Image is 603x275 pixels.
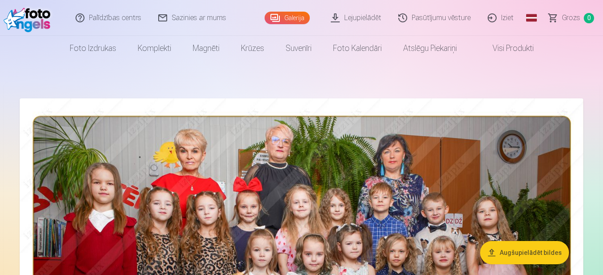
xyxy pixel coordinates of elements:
[59,36,127,61] a: Foto izdrukas
[322,36,392,61] a: Foto kalendāri
[480,241,569,264] button: Augšupielādēt bildes
[584,13,594,23] span: 0
[4,4,55,32] img: /fa1
[562,13,580,23] span: Grozs
[392,36,468,61] a: Atslēgu piekariņi
[127,36,182,61] a: Komplekti
[182,36,230,61] a: Magnēti
[265,12,310,24] a: Galerija
[468,36,544,61] a: Visi produkti
[230,36,275,61] a: Krūzes
[275,36,322,61] a: Suvenīri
